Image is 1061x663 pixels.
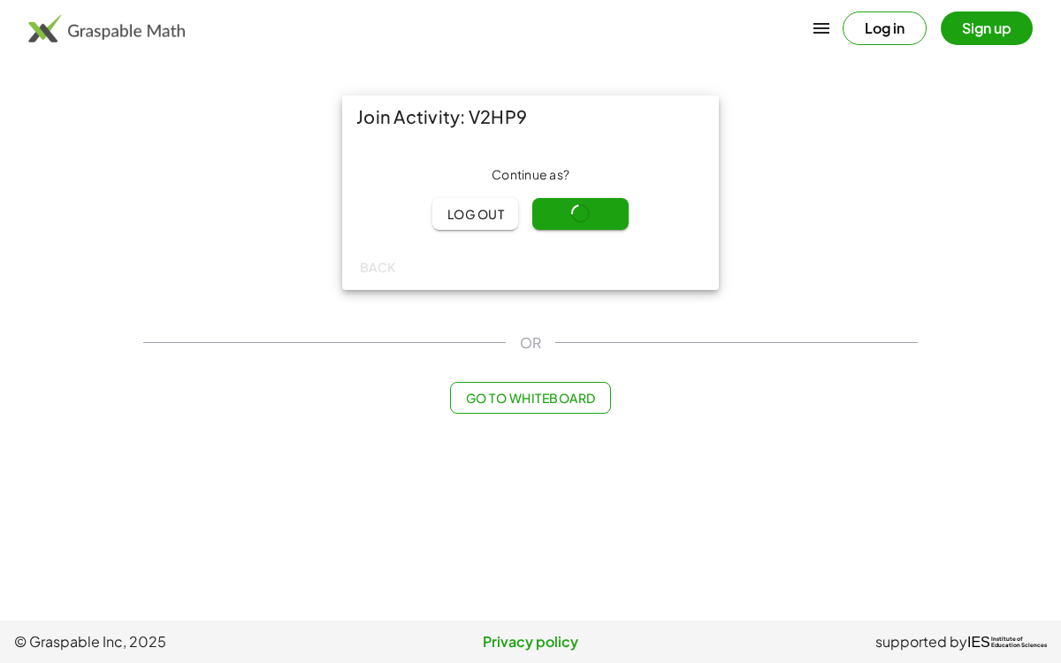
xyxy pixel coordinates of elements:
[520,332,541,354] span: OR
[967,634,990,651] span: IES
[843,11,927,45] button: Log in
[358,631,702,652] a: Privacy policy
[875,631,967,652] span: supported by
[450,382,610,414] button: Go to Whiteboard
[465,390,595,406] span: Go to Whiteboard
[967,631,1047,652] a: IESInstitute ofEducation Sciences
[342,95,719,138] div: Join Activity: V2HP9
[447,206,504,222] span: Log out
[941,11,1033,45] button: Sign up
[356,166,705,184] div: Continue as ?
[14,631,358,652] span: © Graspable Inc, 2025
[432,198,518,230] button: Log out
[991,636,1047,649] span: Institute of Education Sciences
